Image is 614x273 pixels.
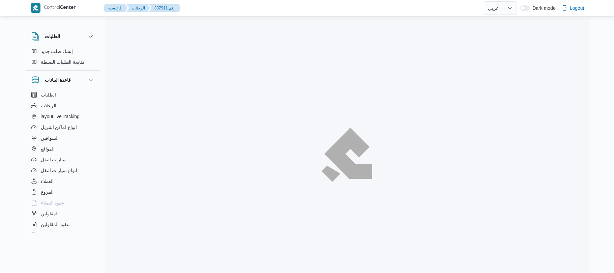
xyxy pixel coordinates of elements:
span: السواقين [41,134,59,142]
button: الطلبات [31,32,95,40]
div: الطلبات [26,46,100,70]
h3: الطلبات [45,32,60,40]
span: عقود المقاولين [41,220,69,228]
b: Center [60,5,76,11]
button: العملاء [29,176,97,187]
button: قاعدة البيانات [31,76,95,84]
button: الرحلات [126,4,150,12]
span: الرحلات [41,102,56,110]
span: متابعة الطلبات النشطة [41,58,85,66]
span: اجهزة التليفون [41,231,69,239]
button: الرئيسيه [104,4,128,12]
span: layout.liveTracking [41,112,80,120]
button: Logout [559,1,587,15]
button: انواع اماكن التنزيل [29,122,97,133]
h3: قاعدة البيانات [45,76,71,84]
button: عقود المقاولين [29,219,97,230]
span: الطلبات [41,91,56,99]
button: المواقع [29,143,97,154]
button: layout.liveTracking [29,111,97,122]
button: 337911 رقم [149,4,180,12]
span: الفروع [41,188,54,196]
img: X8yXhbKr1z7QwAAAABJRU5ErkJggg== [31,3,40,13]
button: اجهزة التليفون [29,230,97,241]
span: سيارات النقل [41,156,67,164]
span: عقود العملاء [41,199,64,207]
button: إنشاء طلب جديد [29,46,97,57]
img: ILLA Logo [325,132,369,178]
span: انواع سيارات النقل [41,166,78,174]
span: العملاء [41,177,54,185]
button: متابعة الطلبات النشطة [29,57,97,67]
button: الفروع [29,187,97,197]
span: Logout [570,4,584,12]
button: السواقين [29,133,97,143]
button: سيارات النقل [29,154,97,165]
span: المواقع [41,145,55,153]
button: الطلبات [29,89,97,100]
span: انواع اماكن التنزيل [41,123,77,131]
button: المقاولين [29,208,97,219]
button: انواع سيارات النقل [29,165,97,176]
button: الرحلات [29,100,97,111]
span: إنشاء طلب جديد [41,47,73,55]
span: المقاولين [41,210,59,218]
div: قاعدة البيانات [26,89,100,236]
span: Dark mode [530,5,555,11]
button: عقود العملاء [29,197,97,208]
